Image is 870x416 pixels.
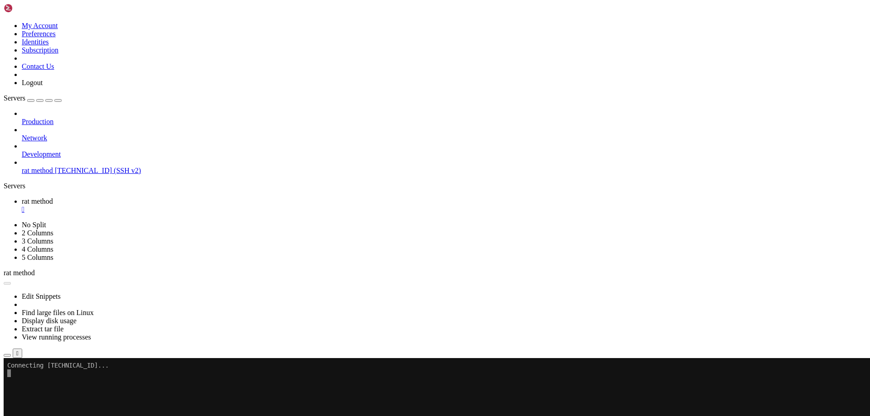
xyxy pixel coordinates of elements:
a: rat method [TECHNICAL_ID] (SSH v2) [22,167,866,175]
img: Shellngn [4,4,56,13]
li: Development [22,142,866,158]
a: Production [22,118,866,126]
a: rat method [22,197,866,214]
a: 3 Columns [22,237,53,245]
a: View running processes [22,333,91,341]
a: Servers [4,94,62,102]
div:  [16,350,19,357]
div: Servers [4,182,866,190]
a: No Split [22,221,46,229]
a: Preferences [22,30,56,38]
a: Network [22,134,866,142]
span: Development [22,150,61,158]
a: Development [22,150,866,158]
span: rat method [22,167,53,174]
li: rat method [TECHNICAL_ID] (SSH v2) [22,158,866,175]
a: Edit Snippets [22,292,61,300]
a: 4 Columns [22,245,53,253]
a: Identities [22,38,49,46]
span: rat method [4,269,35,277]
a: 2 Columns [22,229,53,237]
a: 5 Columns [22,253,53,261]
a: Contact Us [22,62,54,70]
a: Subscription [22,46,58,54]
x-row: Connecting [TECHNICAL_ID]... [4,4,752,11]
a: Extract tar file [22,325,63,333]
span: [TECHNICAL_ID] (SSH v2) [55,167,141,174]
li: Production [22,110,866,126]
li: Network [22,126,866,142]
a: My Account [22,22,58,29]
span: Production [22,118,53,125]
a: Logout [22,79,43,86]
span: Servers [4,94,25,102]
button:  [13,349,22,358]
span: Network [22,134,47,142]
div: (0, 1) [4,11,7,19]
span: rat method [22,197,53,205]
a: Find large files on Linux [22,309,94,316]
a:  [22,206,866,214]
a: Display disk usage [22,317,77,325]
